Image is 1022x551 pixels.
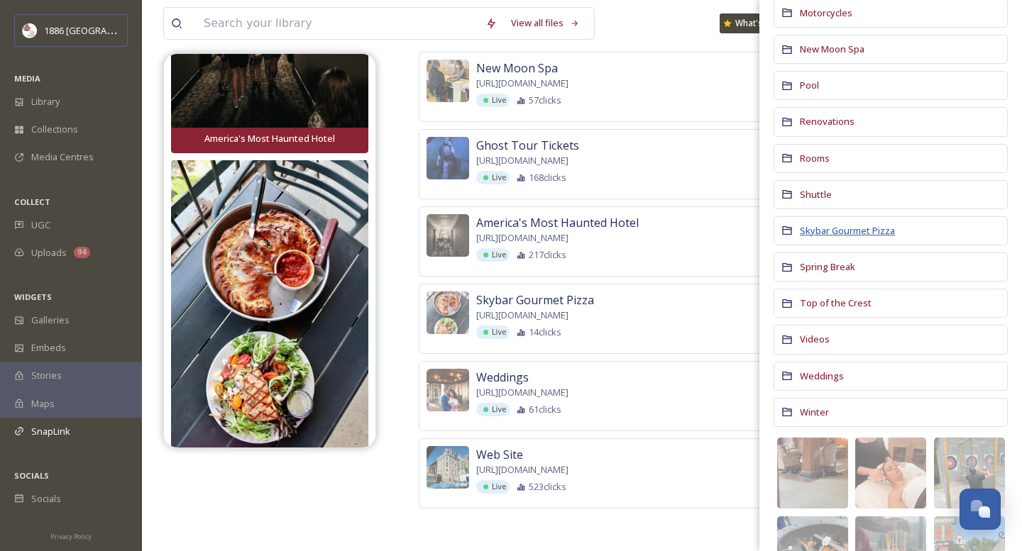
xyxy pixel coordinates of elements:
span: COLLECT [14,196,50,207]
span: Collections [31,123,78,136]
img: 603ef8a5-e3c3-48ad-b175-dce0f6216e4a.jpg [427,369,469,411]
span: America's Most Haunted Hotel [476,214,639,231]
img: 82d54eb7-9aac-45b7-bf4c-13fc562e0e79.jpg [427,137,469,179]
span: 1886 [GEOGRAPHIC_DATA] [44,23,156,37]
span: 14 clicks [529,325,561,339]
span: Media Centres [31,150,94,164]
span: [URL][DOMAIN_NAME] [476,308,568,322]
span: 523 clicks [529,480,566,494]
button: Open Chat [960,489,1001,530]
span: Privacy Policy [50,532,92,541]
img: 3ef82fc5-cc3f-4f24-842f-2d05eecc8afb.jpg [427,291,469,334]
span: 57 clicks [529,94,561,107]
a: Privacy Policy [50,527,92,544]
span: Spring Break [800,260,855,273]
span: Weddings [800,369,844,382]
span: Ghost Tour Tickets [476,137,579,154]
div: 94 [74,247,90,258]
span: New Moon Spa [800,43,864,55]
span: SOCIALS [14,470,49,481]
img: eab28756-3be4-42a5-9f53-b443248b7281.jpg [934,438,1005,508]
div: Live [476,171,510,184]
img: logos.png [23,23,37,38]
span: Galleries [31,313,70,327]
span: Weddings [476,369,529,386]
span: [URL][DOMAIN_NAME] [476,231,568,245]
span: Rooms [800,152,830,165]
span: Winter [800,406,829,418]
span: Top of the Crest [800,296,872,309]
img: ec278321-1e8e-4885-9e51-7b8d94d9e252.jpg [855,438,926,508]
span: MEDIA [14,73,40,84]
span: UGC [31,218,50,232]
span: [URL][DOMAIN_NAME] [476,386,568,399]
span: Uploads [31,246,67,260]
img: e15ea329-f2d6-45aa-86bc-02406d3962b9.jpg [427,446,469,489]
div: Live [476,480,510,494]
div: America's Most Haunted Hotel [179,132,361,145]
span: Skybar Gourmet Pizza [800,224,895,237]
span: 217 clicks [529,248,566,262]
span: Stories [31,369,62,382]
button: America's Most Haunted Hotel [171,124,368,153]
span: 168 clicks [529,171,566,184]
div: Live [476,325,510,339]
div: Live [476,94,510,107]
span: Library [31,95,60,108]
img: e84edc2d-d567-4eeb-b6d0-de88ef3fe3e0.jpg [777,438,848,508]
span: Skybar Gourmet Pizza [476,291,594,308]
span: [URL][DOMAIN_NAME] [476,154,568,167]
span: New Moon Spa [476,60,558,77]
img: f0ce1a1c-b94a-40f4-8a4d-0043fb66d3ed.jpg [427,60,469,102]
span: Renovations [800,115,855,128]
span: [URL][DOMAIN_NAME] [476,77,568,90]
span: Videos [800,333,830,345]
img: 8af696b6-1f25-4320-a8c3-ba604386a2ff.jpg [427,214,469,257]
span: Pool [800,79,819,91]
span: [URL][DOMAIN_NAME] [476,463,568,477]
a: View all files [504,9,587,37]
a: What's New [720,13,791,33]
span: Web Site [476,446,523,463]
span: 61 clicks [529,403,561,416]
span: Embeds [31,341,66,355]
span: Maps [31,397,55,411]
span: SnapLink [31,425,70,438]
div: Live [476,248,510,262]
span: Motorcycles [800,6,852,19]
span: Socials [31,492,61,506]
span: WIDGETS [14,291,52,302]
span: Shuttle [800,188,832,201]
div: Live [476,403,510,416]
input: Search your library [197,8,478,39]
